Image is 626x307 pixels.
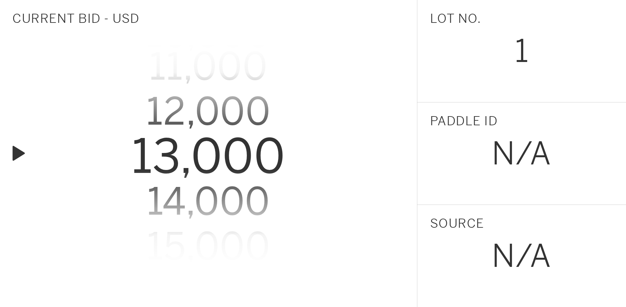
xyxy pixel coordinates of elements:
div: SOURCE [430,217,484,230]
div: LOT NO. [430,12,481,25]
div: N/A [492,240,552,272]
div: N/A [492,138,552,169]
div: PADDLE ID [430,115,498,127]
div: 1 [515,36,529,67]
div: Current Bid - USD [12,12,140,25]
